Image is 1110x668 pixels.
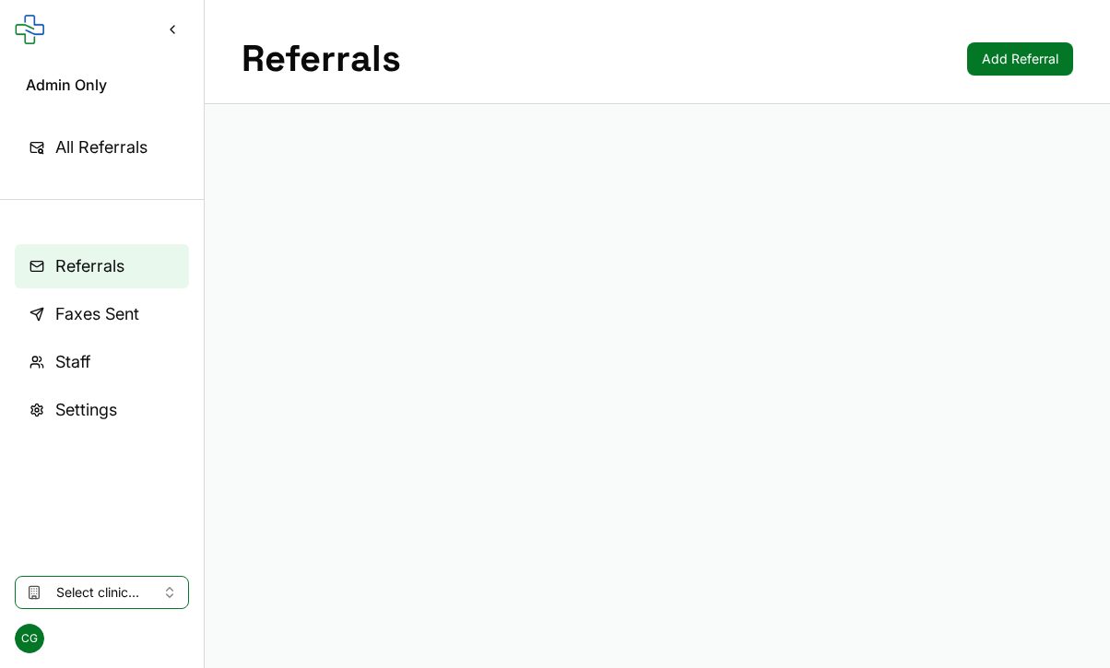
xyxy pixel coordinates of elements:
[55,397,117,423] span: Settings
[15,292,189,336] a: Faxes Sent
[156,13,189,46] button: Collapse sidebar
[15,244,189,288] a: Referrals
[55,349,90,375] span: Staff
[15,388,189,432] a: Settings
[967,42,1073,76] a: Add Referral
[15,576,189,609] button: Select clinic
[15,125,189,170] a: All Referrals
[15,340,189,384] a: Staff
[242,37,401,81] h1: Referrals
[15,624,44,653] span: CG
[55,253,124,279] span: Referrals
[56,583,148,602] span: Select clinic...
[26,74,178,96] span: Admin Only
[55,301,139,327] span: Faxes Sent
[55,135,148,160] span: All Referrals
